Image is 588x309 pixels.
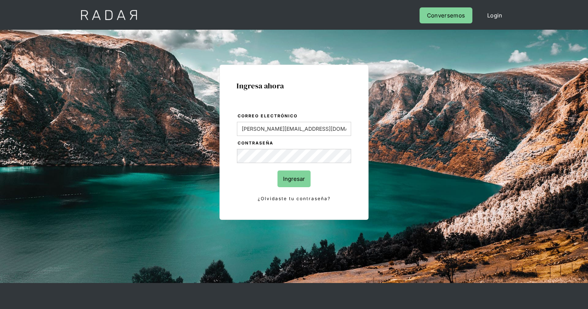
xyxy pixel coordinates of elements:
a: Conversemos [420,7,472,23]
form: Login Form [237,112,351,203]
input: Ingresar [277,170,311,187]
label: Correo electrónico [238,113,351,120]
a: ¿Olvidaste tu contraseña? [237,195,351,203]
input: bruce@wayne.com [237,122,351,136]
h1: Ingresa ahora [237,82,351,90]
label: Contraseña [238,140,351,147]
a: Login [480,7,510,23]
